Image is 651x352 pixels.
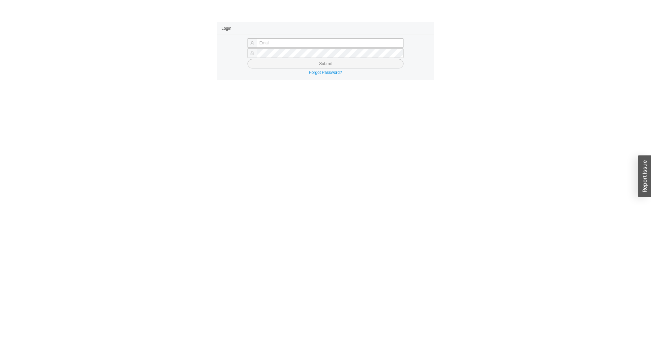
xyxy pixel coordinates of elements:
input: Email [257,38,403,48]
a: Forgot Password? [309,70,342,75]
span: lock [250,51,254,55]
button: Submit [248,59,403,68]
span: user [250,41,254,45]
div: Login [221,22,430,35]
